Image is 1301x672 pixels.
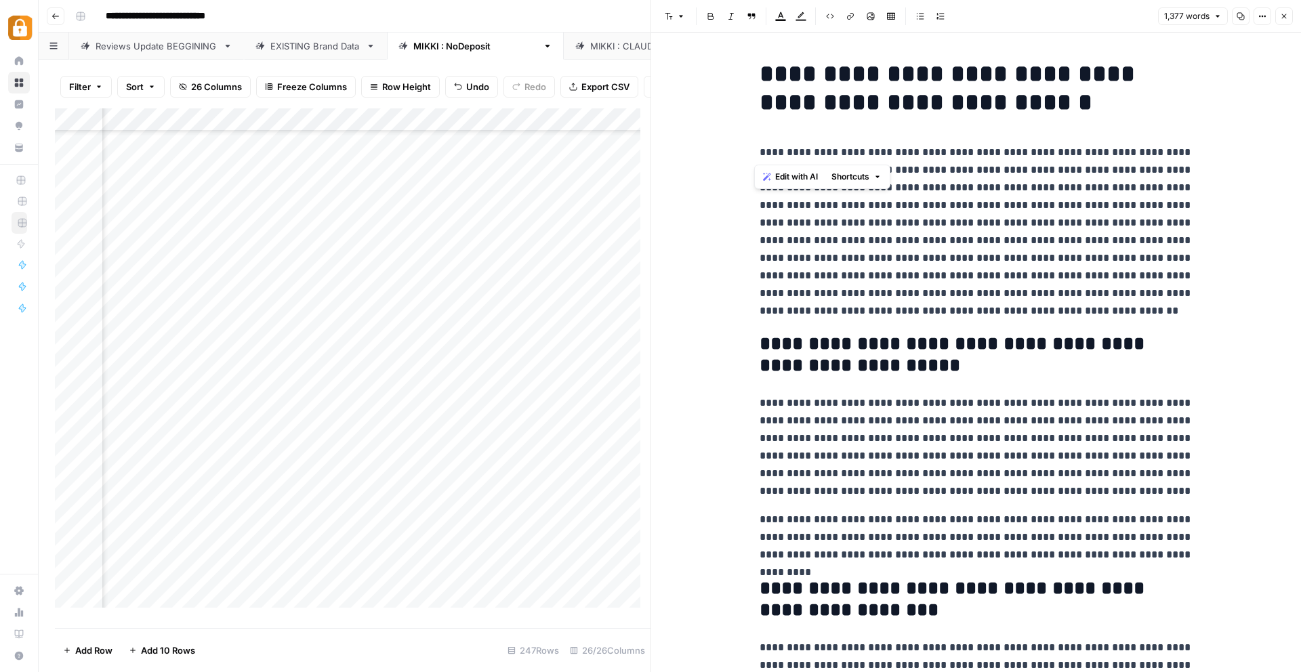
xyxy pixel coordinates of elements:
a: Home [8,50,30,72]
span: Filter [69,80,91,93]
button: Sort [117,76,165,98]
span: Sort [126,80,144,93]
span: Redo [524,80,546,93]
div: 26/26 Columns [564,639,650,661]
button: Workspace: Adzz [8,11,30,45]
span: Freeze Columns [277,80,347,93]
button: Help + Support [8,645,30,667]
div: EXISTING Brand Data [270,39,360,53]
button: Row Height [361,76,440,98]
a: Browse [8,72,30,93]
a: Opportunities [8,115,30,137]
span: Shortcuts [831,171,869,183]
a: [PERSON_NAME] : [PERSON_NAME] [564,33,768,60]
a: Learning Hub [8,623,30,645]
span: Edit with AI [775,171,818,183]
div: [PERSON_NAME] : [PERSON_NAME] [590,39,742,53]
button: Edit with AI [758,168,823,186]
button: 26 Columns [170,76,251,98]
a: Insights [8,93,30,115]
div: [PERSON_NAME] : NoDeposit [413,39,537,53]
button: Add Row [55,639,121,661]
a: EXISTING Brand Data [244,33,387,60]
img: Adzz Logo [8,16,33,40]
button: Filter [60,76,112,98]
a: Usage [8,602,30,623]
a: [PERSON_NAME] : NoDeposit [387,33,564,60]
a: Your Data [8,137,30,159]
button: Add 10 Rows [121,639,203,661]
span: 26 Columns [191,80,242,93]
a: Reviews Update BEGGINING [69,33,244,60]
span: Export CSV [581,80,629,93]
div: Reviews Update BEGGINING [96,39,218,53]
div: 247 Rows [502,639,564,661]
button: Redo [503,76,555,98]
button: Freeze Columns [256,76,356,98]
span: Add Row [75,644,112,657]
button: Export CSV [560,76,638,98]
button: 1,377 words [1158,7,1228,25]
span: Undo [466,80,489,93]
span: Add 10 Rows [141,644,195,657]
a: Settings [8,580,30,602]
span: Row Height [382,80,431,93]
span: 1,377 words [1164,10,1210,22]
button: Undo [445,76,498,98]
button: Shortcuts [826,168,887,186]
